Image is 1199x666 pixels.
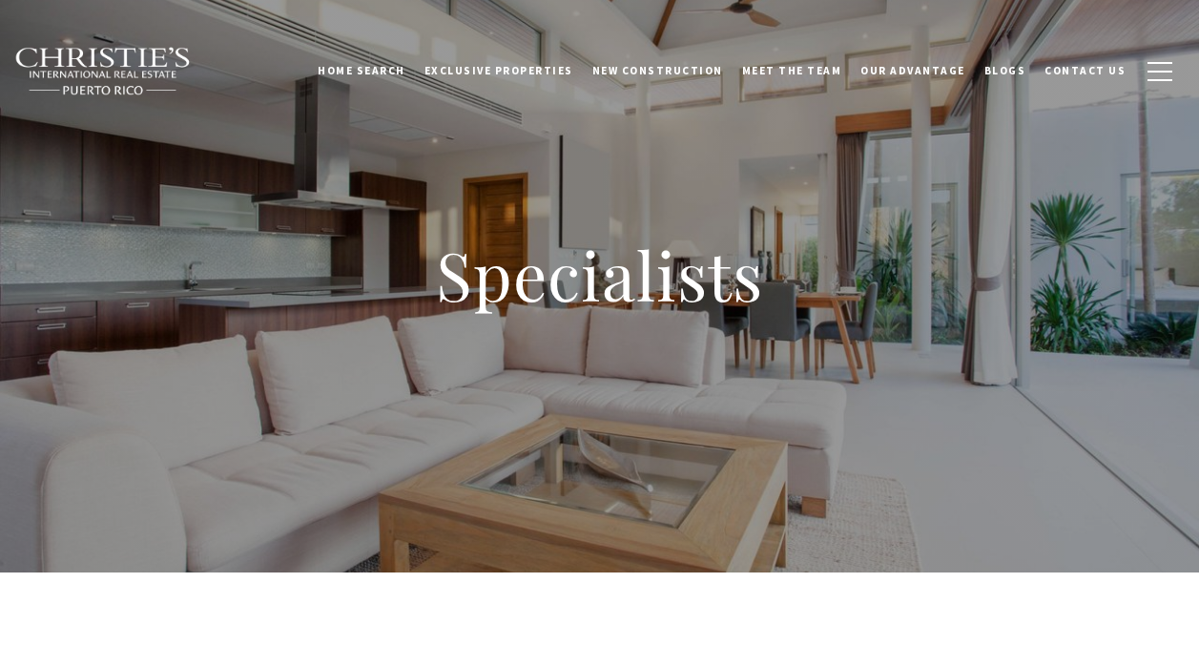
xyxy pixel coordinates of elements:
span: Contact Us [1044,64,1126,77]
a: Home Search [308,47,415,94]
img: Christie's International Real Estate black text logo [14,47,192,96]
span: Our Advantage [860,64,965,77]
a: Blogs [975,47,1036,94]
span: New Construction [592,64,723,77]
a: Our Advantage [851,47,975,94]
h1: Specialists [218,233,982,317]
span: Exclusive Properties [424,64,573,77]
span: Blogs [984,64,1026,77]
a: Meet the Team [733,47,852,94]
a: New Construction [583,47,733,94]
a: Exclusive Properties [415,47,583,94]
